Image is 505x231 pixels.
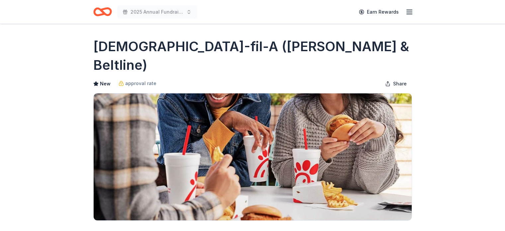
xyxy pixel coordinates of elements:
[93,4,112,20] a: Home
[117,5,197,19] button: 2025 Annual Fundraiser
[393,80,407,88] span: Share
[380,77,412,90] button: Share
[94,93,412,220] img: Image for Chick-fil-A (Dallas Preston & Beltline)
[119,79,156,87] a: approval rate
[355,6,403,18] a: Earn Rewards
[93,37,412,74] h1: [DEMOGRAPHIC_DATA]-fil-A ([PERSON_NAME] & Beltline)
[130,8,184,16] span: 2025 Annual Fundraiser
[125,79,156,87] span: approval rate
[100,80,111,88] span: New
